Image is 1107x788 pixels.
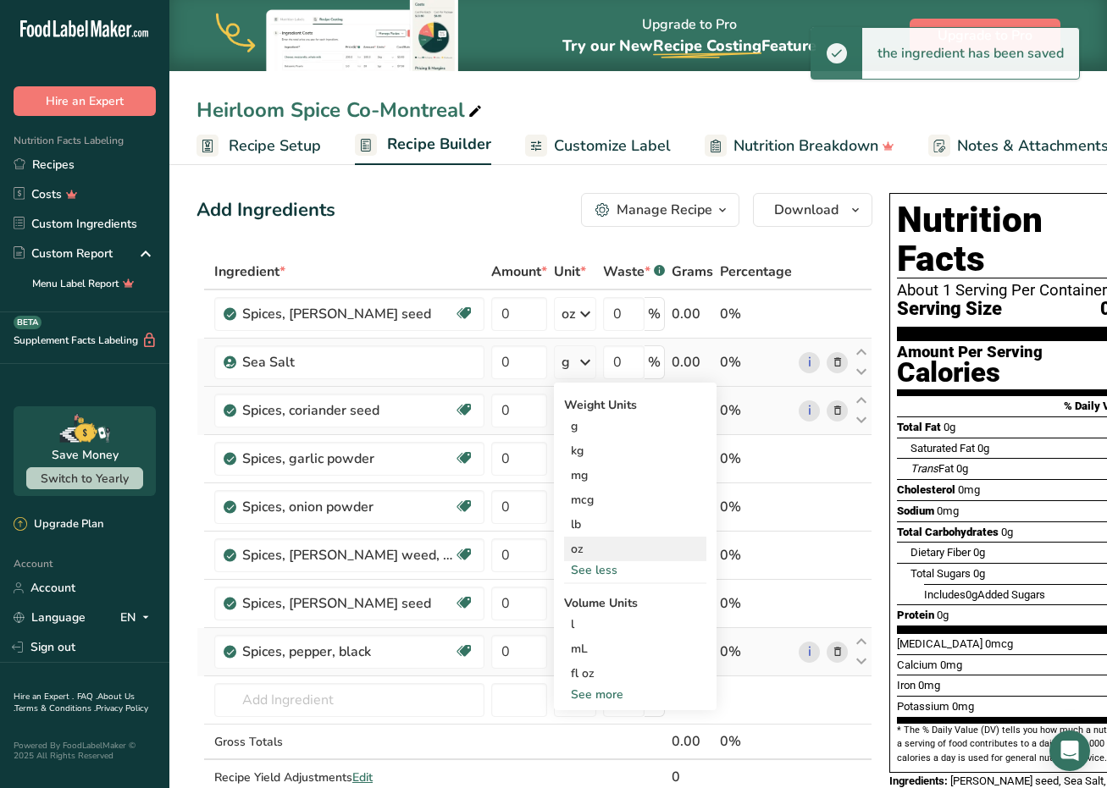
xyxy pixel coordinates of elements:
a: Privacy Policy [96,703,148,714]
span: Try our New Feature [562,36,816,56]
a: Hire an Expert . [14,691,74,703]
button: Upgrade to Pro [910,19,1060,52]
button: Download [753,193,872,227]
span: Ingredients: [889,774,948,787]
span: 0g [937,609,949,621]
div: Manage Recipe [617,200,712,220]
span: Calcium [897,659,938,671]
div: 0 [672,767,713,787]
span: 0mg [918,679,940,692]
span: Dietary Fiber [911,546,971,559]
div: 0.00 [672,731,713,752]
span: Amount [491,262,547,282]
div: Custom Report [14,245,113,262]
span: 0mg [937,504,959,517]
div: Weight Units [564,396,706,414]
div: Spices, coriander seed [242,400,454,421]
span: Fat [911,462,954,475]
input: Add Ingredient [214,683,484,717]
a: Nutrition Breakdown [705,127,894,165]
span: Recipe Costing [653,36,761,56]
span: Total Fat [897,421,941,433]
div: Powered By FoodLabelMaker © 2025 All Rights Reserved [14,741,156,761]
div: g [564,414,706,438]
div: 0% [720,352,792,372]
span: 0g [944,421,955,433]
span: Switch to Yearly [41,471,129,487]
div: Spices, onion powder [242,497,454,517]
div: Open Intercom Messenger [1049,730,1090,771]
span: 0mg [952,700,974,713]
div: Save Money [52,446,119,464]
span: [MEDICAL_DATA] [897,637,982,650]
span: Iron [897,679,916,692]
div: Upgrade Plan [14,516,103,533]
div: BETA [14,316,42,329]
button: Switch to Yearly [26,467,143,489]
div: oz [564,537,706,561]
span: Sodium [897,504,934,517]
div: Waste [603,262,665,282]
div: Spices, [PERSON_NAME] seed [242,304,454,324]
span: 0g [973,567,985,580]
span: Saturated Fat [911,442,975,455]
span: 0mcg [985,637,1013,650]
a: i [799,400,820,422]
div: Gross Totals [214,733,484,751]
span: Ingredient [214,262,285,282]
div: 0% [720,593,792,614]
span: Recipe Builder [387,133,491,156]
a: FAQ . [77,691,97,703]
div: 0% [720,642,792,662]
a: Language [14,603,86,632]
div: oz [562,304,575,324]
div: 0% [720,304,792,324]
span: Customize Label [554,135,671,157]
div: Volume Units [564,594,706,612]
span: 0g [956,462,968,475]
div: mg [564,463,706,488]
div: 0.00 [672,352,713,372]
div: Upgrade to Pro [562,1,816,71]
span: Cholesterol [897,483,955,496]
a: About Us . [14,691,135,714]
a: i [799,642,820,663]
span: Total Sugars [911,567,971,580]
div: Spices, garlic powder [242,449,454,469]
a: Recipe Setup [196,127,321,165]
div: 0.00 [672,304,713,324]
span: Grams [672,262,713,282]
span: Total Carbohydrates [897,526,999,538]
span: Nutrition Breakdown [733,135,878,157]
div: fl oz [571,664,700,682]
span: Upgrade to Pro [938,25,1032,46]
div: See more [564,686,706,703]
div: See less [564,561,706,579]
span: Edit [352,769,373,785]
span: Unit [554,262,586,282]
div: Calories [897,361,1043,385]
span: Serving Size [897,299,1002,320]
span: Includes Added Sugars [924,588,1045,601]
span: 0g [973,546,985,559]
div: l [571,615,700,633]
div: EN [120,608,156,628]
div: Sea Salt [242,352,454,372]
div: 0% [720,449,792,469]
span: Recipe Setup [229,135,321,157]
span: Percentage [720,262,792,282]
div: mL [571,640,700,658]
a: Customize Label [525,127,671,165]
div: Amount Per Serving [897,344,1043,361]
span: Potassium [897,700,949,713]
span: 0mg [940,659,962,671]
span: 0mg [958,483,980,496]
div: 0% [720,497,792,517]
div: Heirloom Spice Co-Montreal [196,95,485,125]
div: the ingredient has been saved [862,28,1079,79]
div: kg [564,438,706,463]
div: Spices, [PERSON_NAME] weed, dried [242,545,454,565]
div: Spices, [PERSON_NAME] seed [242,593,454,614]
div: 0% [720,731,792,752]
span: 0g [1001,526,1013,538]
